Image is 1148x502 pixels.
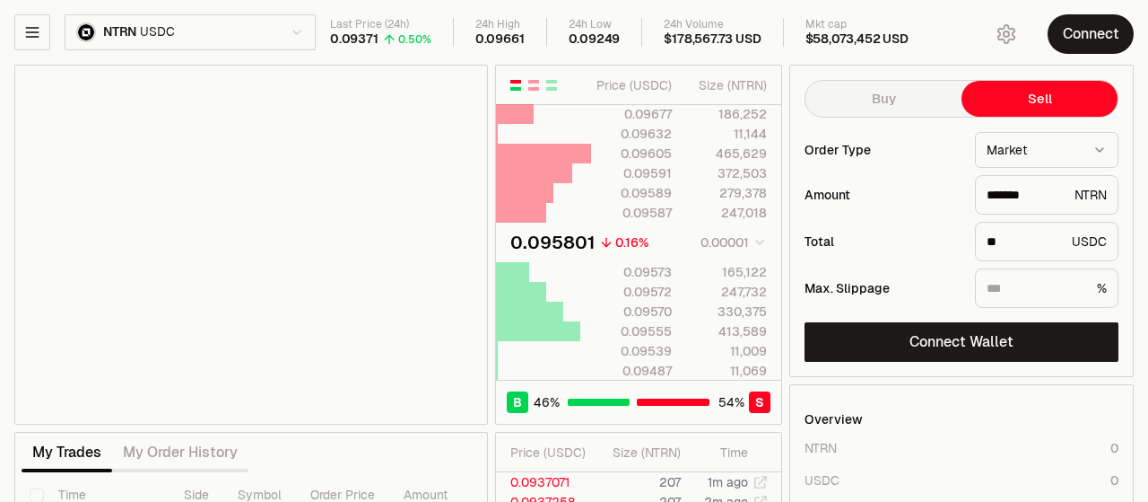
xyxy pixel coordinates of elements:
[592,105,672,123] div: 0.09677
[592,164,672,182] div: 0.09591
[804,439,837,457] div: NTRN
[592,342,672,360] div: 0.09539
[78,24,94,40] img: NTRN Logo
[592,184,672,202] div: 0.09589
[687,105,767,123] div: 186,252
[112,435,248,471] button: My Order History
[696,444,748,462] div: Time
[687,145,767,163] div: 465,629
[804,471,839,489] div: USDC
[509,78,523,92] button: Show Buy and Sell Orders
[664,31,761,48] div: $178,567.73 USD
[1048,14,1134,54] button: Connect
[695,232,767,253] button: 0.00001
[607,444,681,462] div: Size ( NTRN )
[975,222,1118,261] div: USDC
[687,76,767,94] div: Size ( NTRN )
[103,24,136,40] span: NTRN
[687,204,767,222] div: 247,018
[687,184,767,202] div: 279,378
[804,189,961,201] div: Amount
[687,283,767,301] div: 247,732
[592,76,672,94] div: Price ( USDC )
[592,204,672,222] div: 0.09587
[15,66,487,424] iframe: Financial Chart
[975,269,1118,308] div: %
[592,125,672,143] div: 0.09632
[592,145,672,163] div: 0.09605
[593,472,682,492] td: 207
[475,18,525,31] div: 24h High
[687,263,767,281] div: 165,122
[805,31,909,48] div: $58,073,452 USD
[592,263,672,281] div: 0.09573
[687,125,767,143] div: 11,144
[592,362,672,380] div: 0.09487
[569,18,621,31] div: 24h Low
[496,472,593,492] td: 0.0937071
[975,132,1118,168] button: Market
[475,31,525,48] div: 0.09661
[398,32,431,47] div: 0.50%
[687,342,767,360] div: 11,009
[330,18,431,31] div: Last Price (24h)
[804,282,961,295] div: Max. Slippage
[687,164,767,182] div: 372,503
[569,31,621,48] div: 0.09249
[1110,439,1118,457] div: 0
[804,235,961,248] div: Total
[330,31,378,48] div: 0.09371
[1110,471,1118,489] div: 0
[804,410,863,428] div: Overview
[687,362,767,380] div: 11,069
[615,233,648,251] div: 0.16%
[544,78,559,92] button: Show Buy Orders Only
[140,24,174,40] span: USDC
[804,322,1118,362] button: Connect Wallet
[513,393,522,411] span: B
[510,230,596,255] div: 0.095801
[592,322,672,340] div: 0.09555
[708,474,748,490] time: 1m ago
[961,81,1118,117] button: Sell
[975,175,1118,215] div: NTRN
[755,393,764,411] span: S
[664,18,761,31] div: 24h Volume
[510,444,592,462] div: Price ( USDC )
[718,393,744,411] span: 54 %
[805,81,961,117] button: Buy
[805,18,909,31] div: Mkt cap
[592,283,672,301] div: 0.09572
[526,78,541,92] button: Show Sell Orders Only
[687,303,767,321] div: 330,375
[534,393,560,411] span: 46 %
[592,303,672,321] div: 0.09570
[687,322,767,340] div: 413,589
[22,435,112,471] button: My Trades
[804,144,961,156] div: Order Type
